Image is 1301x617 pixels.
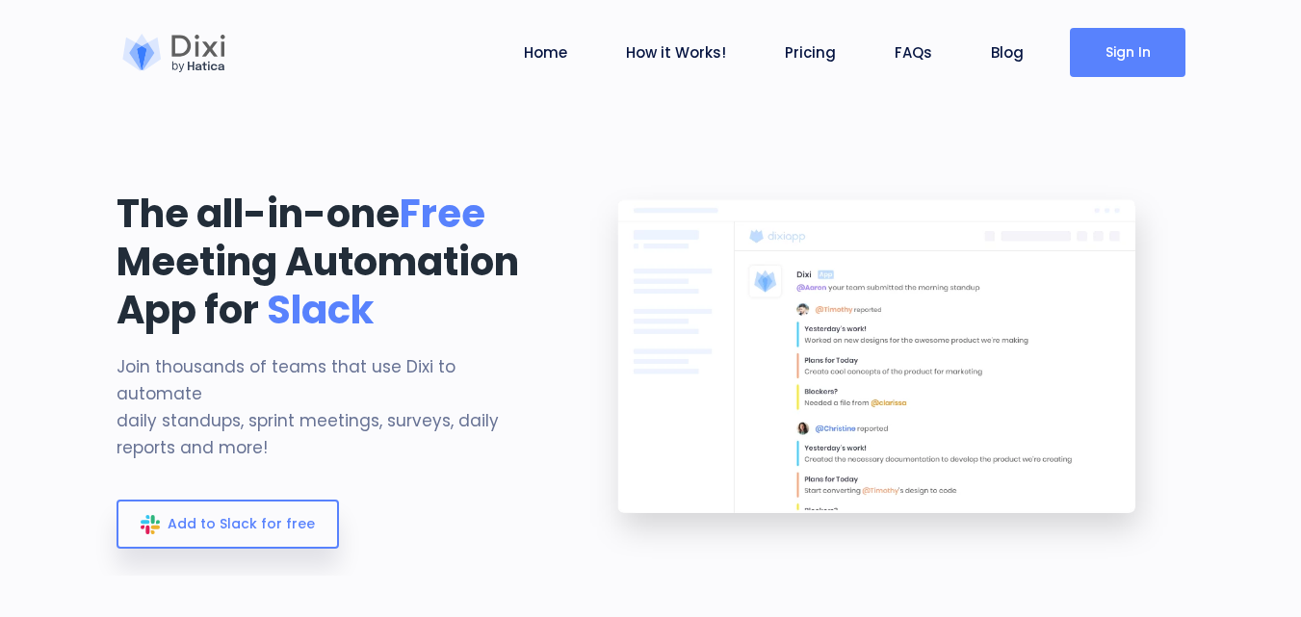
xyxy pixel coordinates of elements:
span: Free [400,187,485,241]
p: Join thousands of teams that use Dixi to automate daily standups, sprint meetings, surveys, daily... [117,353,545,461]
a: Blog [983,41,1031,64]
img: slack_icon_color.svg [141,515,160,534]
h1: The all-in-one Meeting Automation App for [117,190,545,334]
span: Add to Slack for free [168,514,315,533]
a: Sign In [1070,28,1185,77]
a: How it Works! [618,41,734,64]
a: Home [516,41,575,64]
span: Slack [267,283,374,337]
a: Add to Slack for free [117,500,339,549]
img: landing-banner [574,168,1185,576]
a: Pricing [777,41,844,64]
a: FAQs [887,41,940,64]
